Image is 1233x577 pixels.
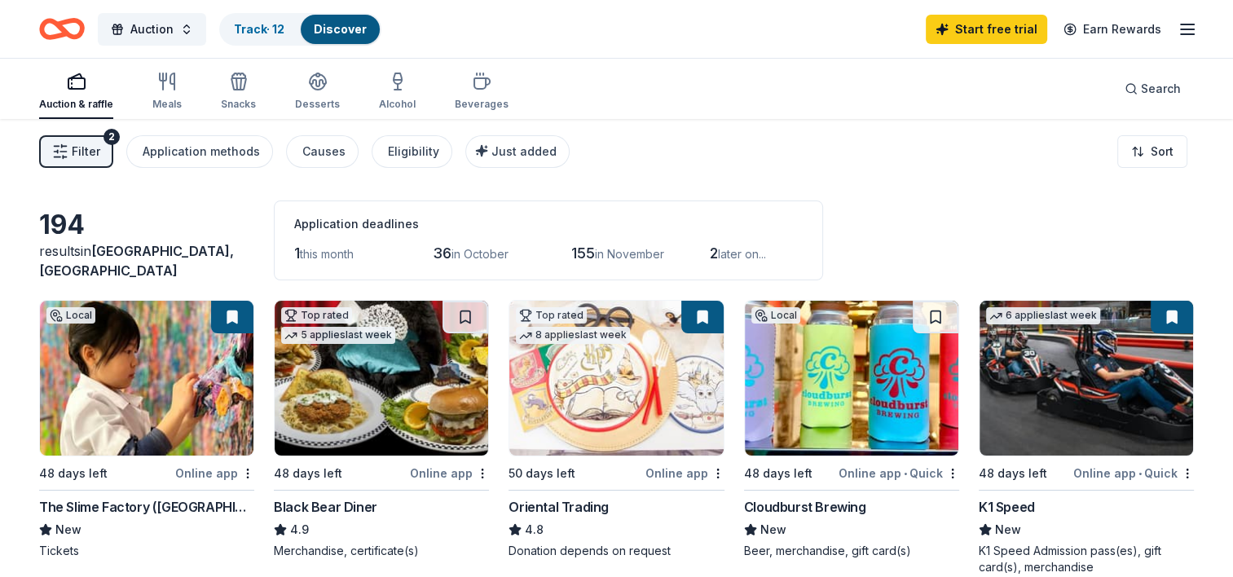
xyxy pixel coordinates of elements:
span: Just added [491,144,557,158]
img: Image for Black Bear Diner [275,301,488,456]
div: Black Bear Diner [274,497,377,517]
a: Image for Black Bear DinerTop rated5 applieslast week48 days leftOnline appBlack Bear Diner4.9Mer... [274,300,489,559]
span: 2 [710,244,718,262]
a: Image for Cloudburst BrewingLocal48 days leftOnline app•QuickCloudburst BrewingNewBeer, merchandi... [744,300,959,559]
button: Auction & raffle [39,65,113,119]
div: Online app Quick [839,463,959,483]
a: Home [39,10,85,48]
div: K1 Speed Admission pass(es), gift card(s), merchandise [979,543,1194,575]
div: Application methods [143,142,260,161]
span: in October [451,247,509,261]
button: Desserts [295,65,340,119]
div: Local [751,307,800,324]
div: 48 days left [979,464,1047,483]
div: Beverages [455,98,509,111]
img: Image for K1 Speed [980,301,1193,456]
div: Desserts [295,98,340,111]
a: Image for The Slime Factory (Bellevue)Local48 days leftOnline appThe Slime Factory ([GEOGRAPHIC_D... [39,300,254,559]
div: 48 days left [744,464,812,483]
button: Filter2 [39,135,113,168]
div: Top rated [516,307,587,324]
button: Alcohol [379,65,416,119]
button: Track· 12Discover [219,13,381,46]
div: Local [46,307,95,324]
div: The Slime Factory ([GEOGRAPHIC_DATA]) [39,497,254,517]
div: 48 days left [274,464,342,483]
span: • [904,467,907,480]
a: Earn Rewards [1054,15,1171,44]
div: Causes [302,142,346,161]
div: 8 applies last week [516,327,630,344]
span: this month [300,247,354,261]
span: New [760,520,786,540]
button: Eligibility [372,135,452,168]
div: 194 [39,209,254,241]
a: Track· 12 [234,22,284,36]
span: 36 [433,244,451,262]
span: • [1138,467,1142,480]
div: Cloudburst Brewing [744,497,866,517]
div: 50 days left [509,464,575,483]
button: Beverages [455,65,509,119]
div: Beer, merchandise, gift card(s) [744,543,959,559]
div: results [39,241,254,280]
button: Application methods [126,135,273,168]
span: Auction [130,20,174,39]
div: 2 [103,129,120,145]
img: Image for The Slime Factory (Bellevue) [40,301,253,456]
div: K1 Speed [979,497,1035,517]
div: Top rated [281,307,352,324]
div: Meals [152,98,182,111]
div: Eligibility [388,142,439,161]
span: Filter [72,142,100,161]
button: Search [1112,73,1194,105]
a: Image for Oriental TradingTop rated8 applieslast week50 days leftOnline appOriental Trading4.8Don... [509,300,724,559]
div: Snacks [221,98,256,111]
span: Search [1141,79,1181,99]
span: in November [595,247,664,261]
span: 155 [571,244,595,262]
div: Online app [410,463,489,483]
span: New [995,520,1021,540]
a: Image for K1 Speed6 applieslast week48 days leftOnline app•QuickK1 SpeedNewK1 Speed Admission pas... [979,300,1194,575]
span: later on... [718,247,766,261]
div: Online app [175,463,254,483]
button: Just added [465,135,570,168]
button: Causes [286,135,359,168]
div: Online app [645,463,724,483]
span: New [55,520,81,540]
span: 1 [294,244,300,262]
button: Auction [98,13,206,46]
span: [GEOGRAPHIC_DATA], [GEOGRAPHIC_DATA] [39,243,234,279]
div: Online app Quick [1073,463,1194,483]
span: in [39,243,234,279]
span: 4.9 [290,520,309,540]
div: Tickets [39,543,254,559]
button: Meals [152,65,182,119]
div: 5 applies last week [281,327,395,344]
div: Application deadlines [294,214,803,234]
div: Alcohol [379,98,416,111]
span: Sort [1151,142,1174,161]
img: Image for Oriental Trading [509,301,723,456]
span: 4.8 [525,520,544,540]
div: Auction & raffle [39,98,113,111]
div: Merchandise, certificate(s) [274,543,489,559]
div: Oriental Trading [509,497,609,517]
div: 6 applies last week [986,307,1100,324]
a: Start free trial [926,15,1047,44]
button: Snacks [221,65,256,119]
div: 48 days left [39,464,108,483]
div: Donation depends on request [509,543,724,559]
img: Image for Cloudburst Brewing [745,301,958,456]
a: Discover [314,22,367,36]
button: Sort [1117,135,1187,168]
